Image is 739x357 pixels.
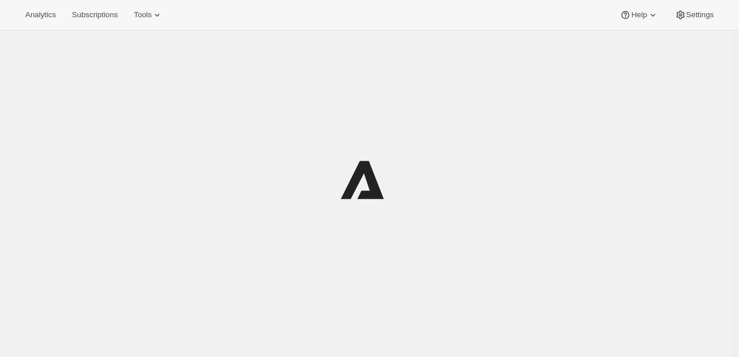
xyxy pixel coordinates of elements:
span: Settings [686,10,714,20]
button: Subscriptions [65,7,125,23]
button: Analytics [18,7,63,23]
button: Settings [668,7,721,23]
span: Analytics [25,10,56,20]
span: Subscriptions [72,10,118,20]
button: Help [613,7,665,23]
button: Tools [127,7,170,23]
span: Tools [134,10,151,20]
span: Help [631,10,647,20]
